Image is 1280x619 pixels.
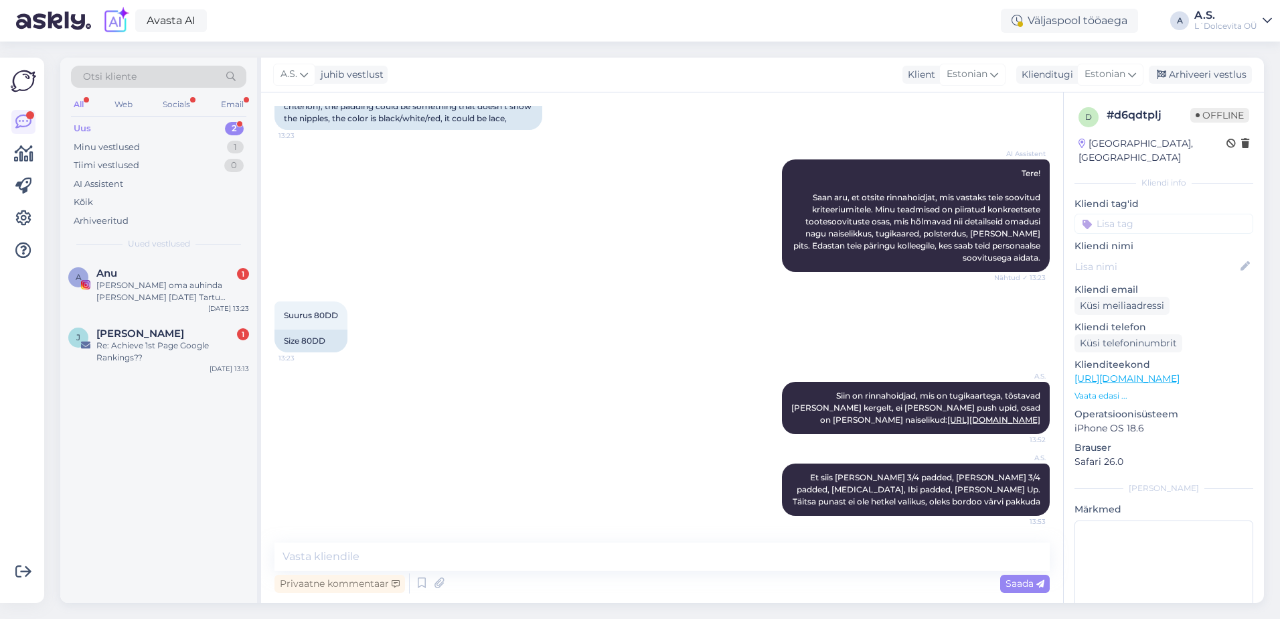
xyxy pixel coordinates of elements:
span: Anu [96,267,117,279]
span: Estonian [1085,67,1125,82]
span: A.S. [995,453,1046,463]
div: Kliendi info [1074,177,1253,189]
div: Web [112,96,135,113]
div: [DATE] 13:23 [208,303,249,314]
div: All [71,96,86,113]
span: 13:52 [995,435,1046,445]
span: A.S. [995,371,1046,381]
p: Safari 26.0 [1074,455,1253,469]
div: juhib vestlust [315,68,384,82]
div: 0 [224,159,244,172]
div: Klient [902,68,935,82]
p: Operatsioonisüsteem [1074,407,1253,421]
div: 1 [237,268,249,280]
div: Size 80DD [274,330,347,352]
a: [URL][DOMAIN_NAME] [1074,372,1180,385]
span: Suurus 80DD [284,310,338,320]
span: 13:23 [278,353,329,363]
div: Klienditugi [1016,68,1073,82]
span: Et siis [PERSON_NAME] 3/4 padded, [PERSON_NAME] 3/4 padded, [MEDICAL_DATA], Ibi padded, [PERSON_N... [793,472,1042,506]
div: # d6qdtplj [1107,107,1190,123]
div: AI Assistent [74,178,123,191]
span: A.S. [281,67,297,82]
a: A.S.L´Dolcevita OÜ [1194,10,1272,31]
div: Uus [74,122,91,135]
span: 13:53 [995,517,1046,527]
div: Kõik [74,196,93,209]
div: Privaatne kommentaar [274,575,405,593]
div: A [1170,11,1189,30]
span: AI Assistent [995,149,1046,159]
p: Klienditeekond [1074,358,1253,372]
input: Lisa tag [1074,214,1253,234]
span: 13:23 [278,131,329,141]
a: [URL][DOMAIN_NAME] [947,415,1040,425]
div: Küsi meiliaadressi [1074,297,1170,315]
p: iPhone OS 18.6 [1074,421,1253,435]
div: Väljaspool tööaega [1001,9,1138,33]
span: J [76,332,80,342]
div: [GEOGRAPHIC_DATA], [GEOGRAPHIC_DATA] [1078,137,1226,165]
span: Nähtud ✓ 13:23 [994,273,1046,283]
span: Siin on rinnahoidjad, mis on tugikaartega, tõstavad [PERSON_NAME] kergelt, ei [PERSON_NAME] push ... [791,391,1042,425]
span: Otsi kliente [83,70,137,84]
span: Jennie [96,328,184,340]
img: explore-ai [102,7,130,35]
p: Vaata edasi ... [1074,390,1253,402]
div: [PERSON_NAME] oma auhinda [PERSON_NAME] [DATE] Tartu kauplusest 😊 aitähh. [96,279,249,303]
p: Kliendi nimi [1074,239,1253,253]
img: Askly Logo [11,68,36,94]
div: 1 [227,141,244,154]
div: Email [218,96,246,113]
p: Brauser [1074,441,1253,455]
div: 1 [237,328,249,340]
p: Kliendi tag'id [1074,197,1253,211]
a: Avasta AI [135,9,207,32]
div: [PERSON_NAME] [1074,482,1253,494]
div: A.S. [1194,10,1257,21]
span: Estonian [947,67,987,82]
span: Uued vestlused [128,238,190,250]
p: Märkmed [1074,502,1253,517]
div: Re: Achieve 1st Page Google Rankings?? [96,340,249,364]
div: Tiimi vestlused [74,159,139,172]
span: A [76,272,82,282]
p: Kliendi email [1074,283,1253,297]
div: Minu vestlused [74,141,140,154]
span: d [1085,112,1092,122]
div: Arhiveeritud [74,214,129,228]
span: Saada [1006,577,1044,590]
p: Kliendi telefon [1074,320,1253,334]
div: Arhiveeri vestlus [1149,66,1252,84]
div: L´Dolcevita OÜ [1194,21,1257,31]
div: Socials [160,96,193,113]
div: [DATE] 13:13 [210,364,249,374]
div: Küsi telefoninumbrit [1074,334,1182,352]
input: Lisa nimi [1075,259,1238,274]
div: 2 [225,122,244,135]
span: Offline [1190,108,1249,123]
